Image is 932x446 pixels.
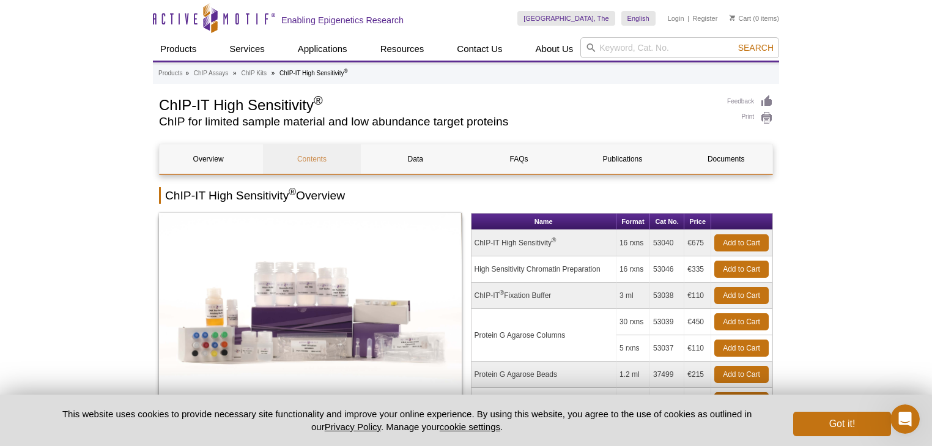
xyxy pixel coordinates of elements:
a: Contact Us [449,37,509,61]
sup: ® [289,187,296,197]
th: Cat No. [650,214,684,230]
h2: ChIP for limited sample material and low abundance target proteins [159,116,715,127]
sup: ® [500,289,504,296]
a: Login [668,14,684,23]
td: 53040 [650,230,684,256]
a: Applications [290,37,355,61]
a: Resources [373,37,432,61]
td: €215 [684,362,711,388]
li: » [185,70,189,76]
a: ChIP Assays [194,68,229,79]
a: Privacy Policy [325,422,381,432]
td: 1.2 ml [616,362,650,388]
p: This website uses cookies to provide necessary site functionality and improve your online experie... [41,407,773,433]
a: ChIP Kits [241,68,267,79]
a: FAQs [470,144,568,174]
a: Add to Cart [714,340,769,357]
td: Protein G Agarose Beads [472,362,616,388]
img: Your Cart [730,15,735,21]
a: English [621,11,656,26]
li: | [687,11,689,26]
td: 3 ml [616,283,650,309]
a: About Us [528,37,581,61]
a: Products [153,37,204,61]
h2: Enabling Epigenetics Research [281,15,404,26]
a: Register [692,14,717,23]
a: Feedback [727,95,773,108]
iframe: Intercom live chat [890,404,920,434]
li: » [272,70,275,76]
td: Protein G Agarose Columns [472,309,616,362]
th: Format [616,214,650,230]
td: 53038 [650,283,684,309]
td: TE, pH 8.0 [472,388,616,414]
a: [GEOGRAPHIC_DATA], The [517,11,615,26]
td: 16 rxns [616,256,650,283]
td: 37515 [650,388,684,414]
sup: ® [314,94,323,107]
td: ChIP-IT Fixation Buffer [472,283,616,309]
th: Price [684,214,711,230]
a: Products [158,68,182,79]
td: 30 rxns [616,309,650,335]
a: Add to Cart [714,313,769,330]
button: Search [734,42,777,53]
a: Data [367,144,464,174]
span: Search [738,43,774,53]
td: 35 ml [616,388,650,414]
td: €675 [684,230,711,256]
li: ChIP-IT High Sensitivity [279,70,348,76]
td: 5 rxns [616,335,650,362]
a: Services [222,37,272,61]
a: Add to Cart [714,392,769,409]
input: Keyword, Cat. No. [580,37,779,58]
td: ChIP-IT High Sensitivity [472,230,616,256]
h1: ChIP-IT High Sensitivity [159,95,715,113]
img: ChIP-IT High Sensitivity Kit [159,213,462,415]
button: Got it! [793,412,891,436]
td: 53039 [650,309,684,335]
li: » [233,70,237,76]
button: cookie settings [440,422,500,432]
a: Documents [678,144,775,174]
td: 53037 [650,335,684,362]
td: €335 [684,256,711,283]
td: 37499 [650,362,684,388]
sup: ® [552,237,556,243]
a: Overview [160,144,257,174]
a: Add to Cart [714,261,769,278]
a: Print [727,111,773,125]
td: €145 [684,388,711,414]
td: 16 rxns [616,230,650,256]
th: Name [472,214,616,230]
a: Publications [574,144,671,174]
h2: ChIP-IT High Sensitivity Overview [159,187,773,204]
a: Add to Cart [714,234,769,251]
a: Add to Cart [714,287,769,304]
td: High Sensitivity Chromatin Preparation [472,256,616,283]
sup: ® [344,68,347,74]
td: €110 [684,335,711,362]
li: (0 items) [730,11,779,26]
td: €450 [684,309,711,335]
a: Cart [730,14,751,23]
td: €110 [684,283,711,309]
a: Add to Cart [714,366,769,383]
td: 53046 [650,256,684,283]
a: Contents [263,144,360,174]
